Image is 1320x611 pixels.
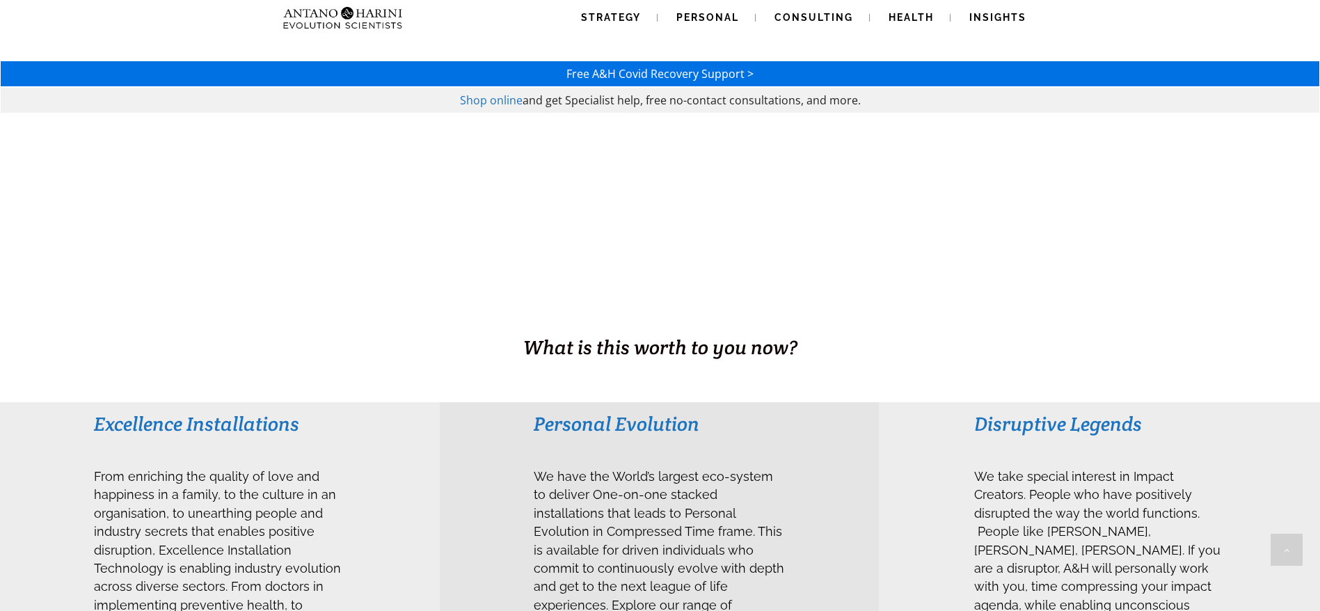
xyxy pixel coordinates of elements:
a: Free A&H Covid Recovery Support > [566,66,754,81]
span: What is this worth to you now? [523,335,797,360]
a: Shop online [460,93,523,108]
h3: Personal Evolution [534,411,785,436]
h3: Disruptive Legends [974,411,1225,436]
span: Consulting [774,12,853,23]
h3: Excellence Installations [94,411,345,436]
span: and get Specialist help, free no-contact consultations, and more. [523,93,861,108]
span: Insights [969,12,1026,23]
span: Personal [676,12,739,23]
span: Strategy [581,12,641,23]
span: Health [889,12,934,23]
h1: BUSINESS. HEALTH. Family. Legacy [1,304,1319,333]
